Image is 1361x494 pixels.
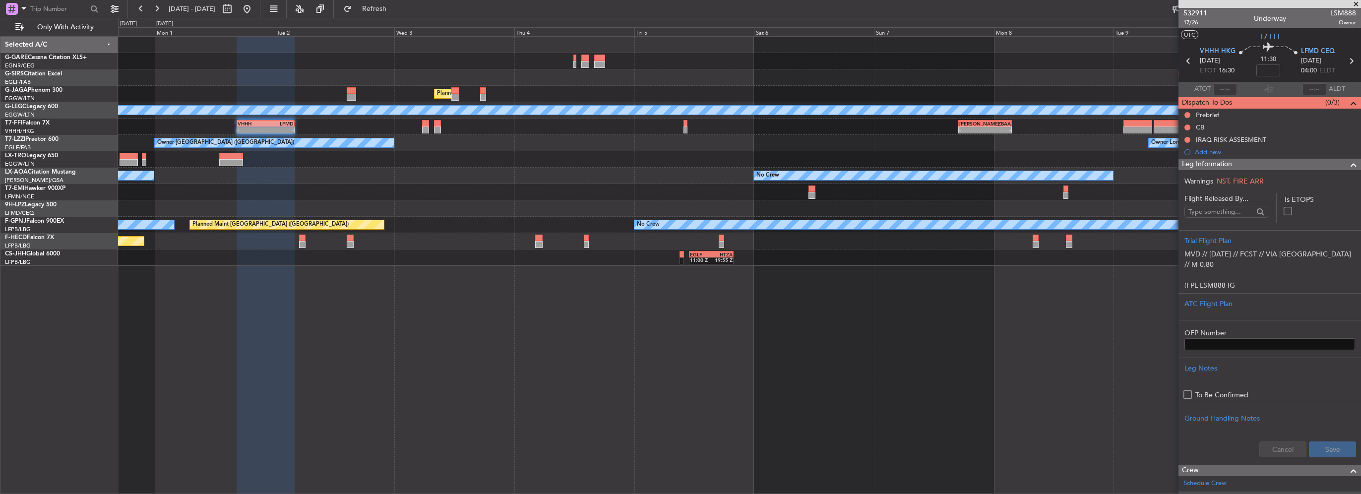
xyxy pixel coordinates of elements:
span: CS-JHH [5,251,26,257]
span: G-SIRS [5,71,24,77]
button: UTC [1181,30,1198,39]
div: Planned Maint [GEOGRAPHIC_DATA] ([GEOGRAPHIC_DATA]) [192,217,349,232]
a: LFPB/LBG [5,226,31,233]
div: ZBAA [985,121,1011,126]
span: Owner [1330,18,1356,27]
span: [DATE] [1301,56,1321,66]
span: 532911 [1183,8,1207,18]
div: Leg Notes [1184,363,1355,373]
span: Leg Information [1182,159,1232,170]
a: LX-TROLegacy 650 [5,153,58,159]
span: Crew [1182,465,1199,476]
div: Owner London ([GEOGRAPHIC_DATA]) [1151,135,1250,150]
a: Schedule Crew [1183,479,1227,489]
a: EGGW/LTN [5,160,35,168]
span: LSM888 [1330,8,1356,18]
span: Dispatch To-Dos [1182,97,1232,109]
span: T7-EMI [5,185,24,191]
div: - [959,127,985,133]
input: Trip Number [30,1,87,16]
span: ALDT [1329,84,1345,94]
span: Only With Activity [26,24,105,31]
span: LX-TRO [5,153,26,159]
span: NST, FIRE ARR [1217,177,1264,186]
div: - [265,127,293,133]
div: - [238,127,265,133]
div: Sat 6 [754,27,874,36]
span: ELDT [1319,66,1335,76]
a: LFMD/CEQ [5,209,34,217]
div: Fri 5 [634,27,754,36]
a: [PERSON_NAME]/QSA [5,177,63,184]
a: VHHH/HKG [5,127,34,135]
a: LFMN/NCE [5,193,34,200]
a: CS-JHHGlobal 6000 [5,251,60,257]
span: 9H-LPZ [5,202,25,208]
div: Prebrief [1196,111,1219,119]
span: G-GARE [5,55,28,61]
span: [DATE] - [DATE] [169,4,215,13]
span: G-JAGA [5,87,28,93]
div: No Crew [637,217,660,232]
div: Ground Handling Notes [1184,413,1355,424]
span: Refresh [354,5,395,12]
div: Sun 7 [874,27,994,36]
a: T7-EMIHawker 900XP [5,185,65,191]
a: EGGW/LTN [5,95,35,102]
span: 16:30 [1219,66,1235,76]
input: --:-- [1213,83,1237,95]
span: [DATE] [1200,56,1220,66]
button: Only With Activity [11,19,108,35]
span: 04:00 [1301,66,1317,76]
a: EGLF/FAB [5,78,31,86]
a: EGNR/CEG [5,62,35,69]
div: Mon 8 [994,27,1114,36]
input: Type something... [1188,204,1253,219]
div: Wed 3 [394,27,514,36]
p: (FPL-LSM888-IG [1184,280,1355,291]
div: [PERSON_NAME] [959,121,985,126]
div: Warnings [1178,176,1361,186]
div: IRAQ RISK ASSESMENT [1196,135,1266,144]
span: T7-LZZI [5,136,25,142]
a: G-LEGCLegacy 600 [5,104,58,110]
span: ATOT [1194,84,1211,94]
span: F-HECD [5,235,27,241]
label: To Be Confirmed [1195,390,1248,400]
span: T7-FFI [5,120,22,126]
a: G-JAGAPhenom 300 [5,87,62,93]
div: Add new [1195,148,1356,156]
a: LFPB/LBG [5,242,31,249]
a: EGGW/LTN [5,111,35,119]
a: LFPB/LBG [5,258,31,266]
span: LFMD CEQ [1301,47,1335,57]
div: Underway [1254,13,1286,24]
div: Mon 1 [155,27,275,36]
span: 17/26 [1183,18,1207,27]
div: Trial Flight Plan [1184,236,1355,246]
div: EGLF [690,251,711,257]
div: 11:00 Z [690,257,711,263]
span: 11:30 [1260,55,1276,64]
div: CB [1196,123,1204,131]
span: G-LEGC [5,104,26,110]
span: F-GPNJ [5,218,26,224]
div: No Crew [756,168,779,183]
div: Planned Maint [GEOGRAPHIC_DATA] ([GEOGRAPHIC_DATA]) [437,86,593,101]
a: F-HECDFalcon 7X [5,235,54,241]
div: Tue 9 [1114,27,1234,36]
a: 9H-LPZLegacy 500 [5,202,57,208]
div: 19:55 Z [711,257,733,263]
span: (0/3) [1325,97,1340,108]
a: G-SIRSCitation Excel [5,71,62,77]
div: Owner [GEOGRAPHIC_DATA] ([GEOGRAPHIC_DATA]) [157,135,294,150]
a: G-GARECessna Citation XLS+ [5,55,87,61]
span: Flight Released By... [1184,193,1268,204]
div: VHHH [238,121,265,126]
button: Refresh [339,1,398,17]
span: T7-FFI [1260,31,1280,42]
a: T7-FFIFalcon 7X [5,120,50,126]
div: Tue 2 [275,27,395,36]
div: Thu 4 [514,27,634,36]
a: T7-LZZIPraetor 600 [5,136,59,142]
